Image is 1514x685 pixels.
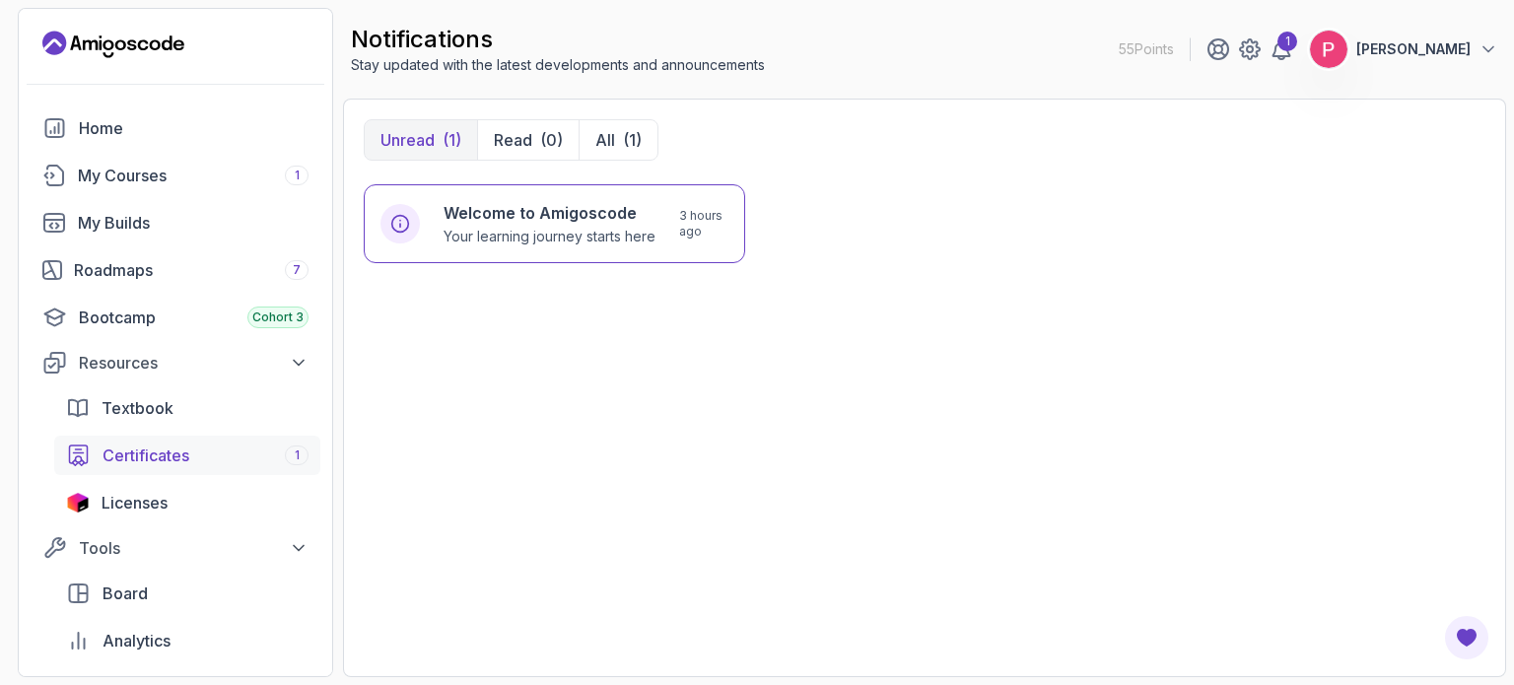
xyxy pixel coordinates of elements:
[31,108,320,148] a: home
[103,582,148,605] span: Board
[295,447,300,463] span: 1
[295,168,300,183] span: 1
[31,530,320,566] button: Tools
[494,128,532,152] p: Read
[54,388,320,428] a: textbook
[1309,30,1498,69] button: user profile image[PERSON_NAME]
[351,55,765,75] p: Stay updated with the latest developments and announcements
[1310,31,1347,68] img: user profile image
[102,491,168,514] span: Licenses
[477,120,579,160] button: Read(0)
[79,116,309,140] div: Home
[31,345,320,380] button: Resources
[66,493,90,513] img: jetbrains icon
[103,629,171,652] span: Analytics
[365,120,477,160] button: Unread(1)
[102,396,173,420] span: Textbook
[54,483,320,522] a: licenses
[443,128,461,152] div: (1)
[1119,39,1174,59] p: 55 Points
[579,120,657,160] button: All(1)
[351,24,765,55] h2: notifications
[31,298,320,337] a: bootcamp
[31,250,320,290] a: roadmaps
[78,211,309,235] div: My Builds
[31,156,320,195] a: courses
[623,128,642,152] div: (1)
[78,164,309,187] div: My Courses
[1356,39,1471,59] p: [PERSON_NAME]
[1270,37,1293,61] a: 1
[79,536,309,560] div: Tools
[54,436,320,475] a: certificates
[42,29,184,60] a: Landing page
[679,208,728,240] p: 3 hours ago
[103,444,189,467] span: Certificates
[252,309,304,325] span: Cohort 3
[1277,32,1297,51] div: 1
[444,201,655,225] h6: Welcome to Amigoscode
[31,203,320,242] a: builds
[79,351,309,375] div: Resources
[444,227,655,246] p: Your learning journey starts here
[540,128,563,152] div: (0)
[54,574,320,613] a: board
[79,306,309,329] div: Bootcamp
[595,128,615,152] p: All
[74,258,309,282] div: Roadmaps
[54,621,320,660] a: analytics
[1443,614,1490,661] button: Open Feedback Button
[380,128,435,152] p: Unread
[293,262,301,278] span: 7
